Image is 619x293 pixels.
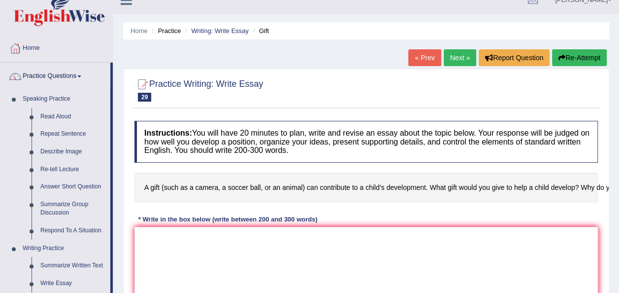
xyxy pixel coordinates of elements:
[36,178,110,196] a: Answer Short Question
[444,49,476,66] a: Next »
[134,173,598,203] h4: A gift (such as a camera, a soccer ball, or an animal) can contribute to a child’s development. W...
[36,222,110,240] a: Respond To A Situation
[479,49,550,66] button: Report Question
[251,26,269,36] li: Gift
[0,35,113,59] a: Home
[36,196,110,222] a: Summarize Group Discussion
[134,121,598,163] h4: You will have 20 minutes to plan, write and revise an essay about the topic below. Your response ...
[0,63,110,87] a: Practice Questions
[36,275,110,293] a: Write Essay
[138,93,151,102] span: 29
[18,90,110,108] a: Speaking Practice
[134,77,263,102] h2: Practice Writing: Write Essay
[408,49,441,66] a: « Prev
[552,49,607,66] button: Re-Attempt
[191,27,249,35] a: Writing: Write Essay
[36,143,110,161] a: Describe Image
[18,240,110,257] a: Writing Practice
[149,26,181,36] li: Practice
[36,125,110,143] a: Repeat Sentence
[130,27,148,35] a: Home
[144,129,192,137] b: Instructions:
[36,108,110,126] a: Read Aloud
[134,215,321,224] div: * Write in the box below (write between 200 and 300 words)
[36,161,110,179] a: Re-tell Lecture
[36,257,110,275] a: Summarize Written Text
